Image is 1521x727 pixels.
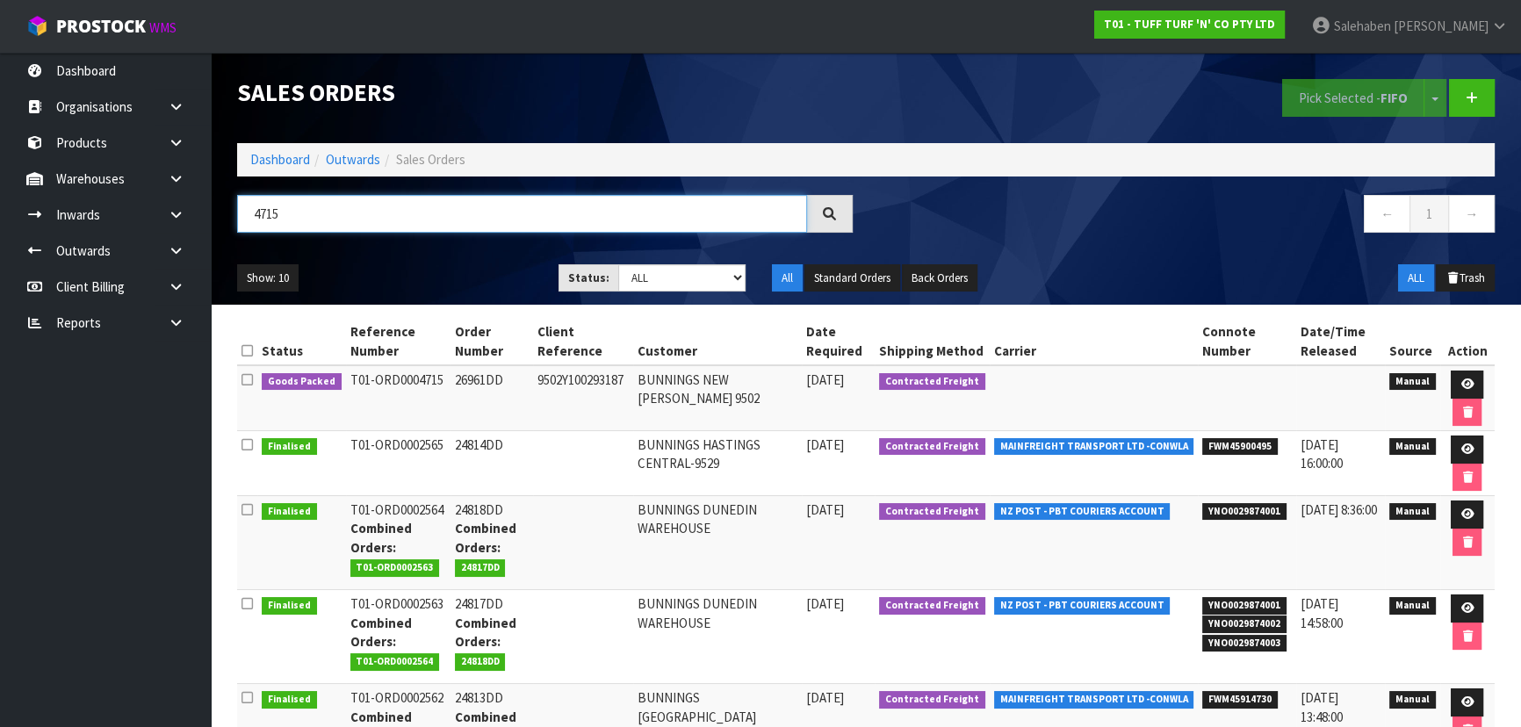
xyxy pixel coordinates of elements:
[1448,195,1495,233] a: →
[1409,195,1449,233] a: 1
[451,318,533,365] th: Order Number
[1301,501,1377,518] span: [DATE] 8:36:00
[1301,689,1343,724] span: [DATE] 13:48:00
[806,371,844,388] span: [DATE]
[633,365,802,431] td: BUNNINGS NEW [PERSON_NAME] 9502
[879,597,985,615] span: Contracted Freight
[455,615,516,650] strong: Combined Orders:
[1389,438,1436,456] span: Manual
[806,689,844,706] span: [DATE]
[257,318,346,365] th: Status
[879,691,985,709] span: Contracted Freight
[346,590,451,684] td: T01-ORD0002563
[1202,438,1278,456] span: FWM45900495
[1198,318,1296,365] th: Connote Number
[1436,264,1495,292] button: Trash
[326,151,380,168] a: Outwards
[1385,318,1440,365] th: Source
[1301,436,1343,471] span: [DATE] 16:00:00
[262,438,317,456] span: Finalised
[26,15,48,37] img: cube-alt.png
[56,15,146,38] span: ProStock
[568,270,609,285] strong: Status:
[1104,17,1275,32] strong: T01 - TUFF TURF 'N' CO PTY LTD
[350,559,440,577] span: T01-ORD0002563
[533,365,632,431] td: 9502Y100293187
[1202,635,1287,652] span: YNO0029874003
[262,373,342,391] span: Goods Packed
[1202,597,1287,615] span: YNO0029874001
[451,365,533,431] td: 26961DD
[396,151,465,168] span: Sales Orders
[1389,503,1436,521] span: Manual
[262,691,317,709] span: Finalised
[1334,18,1391,34] span: Salehaben
[1440,318,1495,365] th: Action
[875,318,990,365] th: Shipping Method
[350,615,412,650] strong: Combined Orders:
[1394,18,1489,34] span: [PERSON_NAME]
[633,590,802,684] td: BUNNINGS DUNEDIN WAREHOUSE
[806,436,844,453] span: [DATE]
[455,653,506,671] span: 24818DD
[451,590,533,684] td: 24817DD
[149,19,177,36] small: WMS
[1380,90,1408,106] strong: FIFO
[1398,264,1434,292] button: ALL
[994,503,1171,521] span: NZ POST - PBT COURIERS ACCOUNT
[633,318,802,365] th: Customer
[802,318,876,365] th: Date Required
[994,691,1194,709] span: MAINFREIGHT TRANSPORT LTD -CONWLA
[262,503,317,521] span: Finalised
[237,195,807,233] input: Search sales orders
[1202,503,1287,521] span: YNO0029874001
[250,151,310,168] a: Dashboard
[804,264,900,292] button: Standard Orders
[346,431,451,496] td: T01-ORD0002565
[1202,691,1278,709] span: FWM45914730
[533,318,632,365] th: Client Reference
[990,318,1199,365] th: Carrier
[1389,691,1436,709] span: Manual
[451,431,533,496] td: 24814DD
[350,520,412,555] strong: Combined Orders:
[1296,318,1385,365] th: Date/Time Released
[1202,615,1287,633] span: YNO0029874002
[1301,595,1343,630] span: [DATE] 14:58:00
[1364,195,1410,233] a: ←
[455,559,506,577] span: 24817DD
[806,501,844,518] span: [DATE]
[879,195,1495,238] nav: Page navigation
[237,79,853,105] h1: Sales Orders
[451,496,533,590] td: 24818DD
[346,365,451,431] td: T01-ORD0004715
[879,503,985,521] span: Contracted Freight
[1094,11,1285,39] a: T01 - TUFF TURF 'N' CO PTY LTD
[633,496,802,590] td: BUNNINGS DUNEDIN WAREHOUSE
[879,373,985,391] span: Contracted Freight
[350,653,440,671] span: T01-ORD0002564
[806,595,844,612] span: [DATE]
[455,520,516,555] strong: Combined Orders:
[1389,597,1436,615] span: Manual
[262,597,317,615] span: Finalised
[772,264,803,292] button: All
[633,431,802,496] td: BUNNINGS HASTINGS CENTRAL-9529
[1389,373,1436,391] span: Manual
[902,264,977,292] button: Back Orders
[346,318,451,365] th: Reference Number
[879,438,985,456] span: Contracted Freight
[237,264,299,292] button: Show: 10
[994,438,1194,456] span: MAINFREIGHT TRANSPORT LTD -CONWLA
[994,597,1171,615] span: NZ POST - PBT COURIERS ACCOUNT
[1282,79,1424,117] button: Pick Selected -FIFO
[346,496,451,590] td: T01-ORD0002564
